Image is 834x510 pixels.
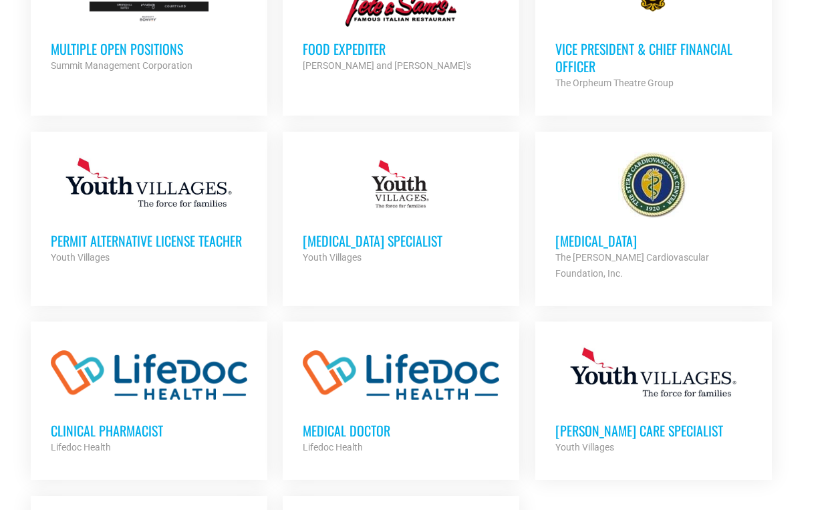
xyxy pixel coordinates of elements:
a: Medical Doctor Lifedoc Health [283,322,519,475]
strong: [PERSON_NAME] and [PERSON_NAME]'s [303,60,471,71]
strong: The [PERSON_NAME] Cardiovascular Foundation, Inc. [555,252,709,279]
a: [PERSON_NAME] Care Specialist Youth Villages [535,322,772,475]
h3: [MEDICAL_DATA] Specialist [303,232,499,249]
a: [MEDICAL_DATA] The [PERSON_NAME] Cardiovascular Foundation, Inc. [535,132,772,301]
h3: Food Expediter [303,40,499,57]
h3: [PERSON_NAME] Care Specialist [555,422,752,439]
h3: Clinical Pharmacist [51,422,247,439]
h3: Medical Doctor [303,422,499,439]
h3: Permit Alternative License Teacher [51,232,247,249]
h3: Vice President & Chief Financial Officer [555,40,752,75]
strong: Youth Villages [51,252,110,263]
strong: Youth Villages [303,252,362,263]
strong: Summit Management Corporation [51,60,192,71]
strong: The Orpheum Theatre Group [555,78,674,88]
a: [MEDICAL_DATA] Specialist Youth Villages [283,132,519,285]
strong: Lifedoc Health [51,442,111,453]
strong: Lifedoc Health [303,442,363,453]
strong: Youth Villages [555,442,614,453]
h3: Multiple Open Positions [51,40,247,57]
a: Permit Alternative License Teacher Youth Villages [31,132,267,285]
h3: [MEDICAL_DATA] [555,232,752,249]
a: Clinical Pharmacist Lifedoc Health [31,322,267,475]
